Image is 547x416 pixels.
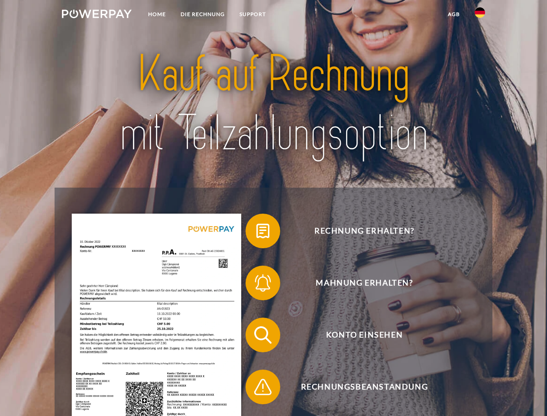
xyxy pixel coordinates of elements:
img: qb_warning.svg [252,376,274,398]
img: de [475,7,485,18]
span: Rechnung erhalten? [258,214,470,248]
img: qb_search.svg [252,324,274,346]
a: SUPPORT [232,6,273,22]
button: Mahnung erhalten? [246,266,471,300]
button: Rechnung erhalten? [246,214,471,248]
img: logo-powerpay-white.svg [62,10,132,18]
span: Konto einsehen [258,318,470,352]
a: agb [440,6,467,22]
span: Rechnungsbeanstandung [258,370,470,404]
button: Rechnungsbeanstandung [246,370,471,404]
span: Mahnung erhalten? [258,266,470,300]
img: title-powerpay_de.svg [83,42,464,166]
a: DIE RECHNUNG [173,6,232,22]
img: qb_bill.svg [252,220,274,242]
a: Home [141,6,173,22]
img: qb_bell.svg [252,272,274,294]
button: Konto einsehen [246,318,471,352]
iframe: Button to launch messaging window [512,381,540,409]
